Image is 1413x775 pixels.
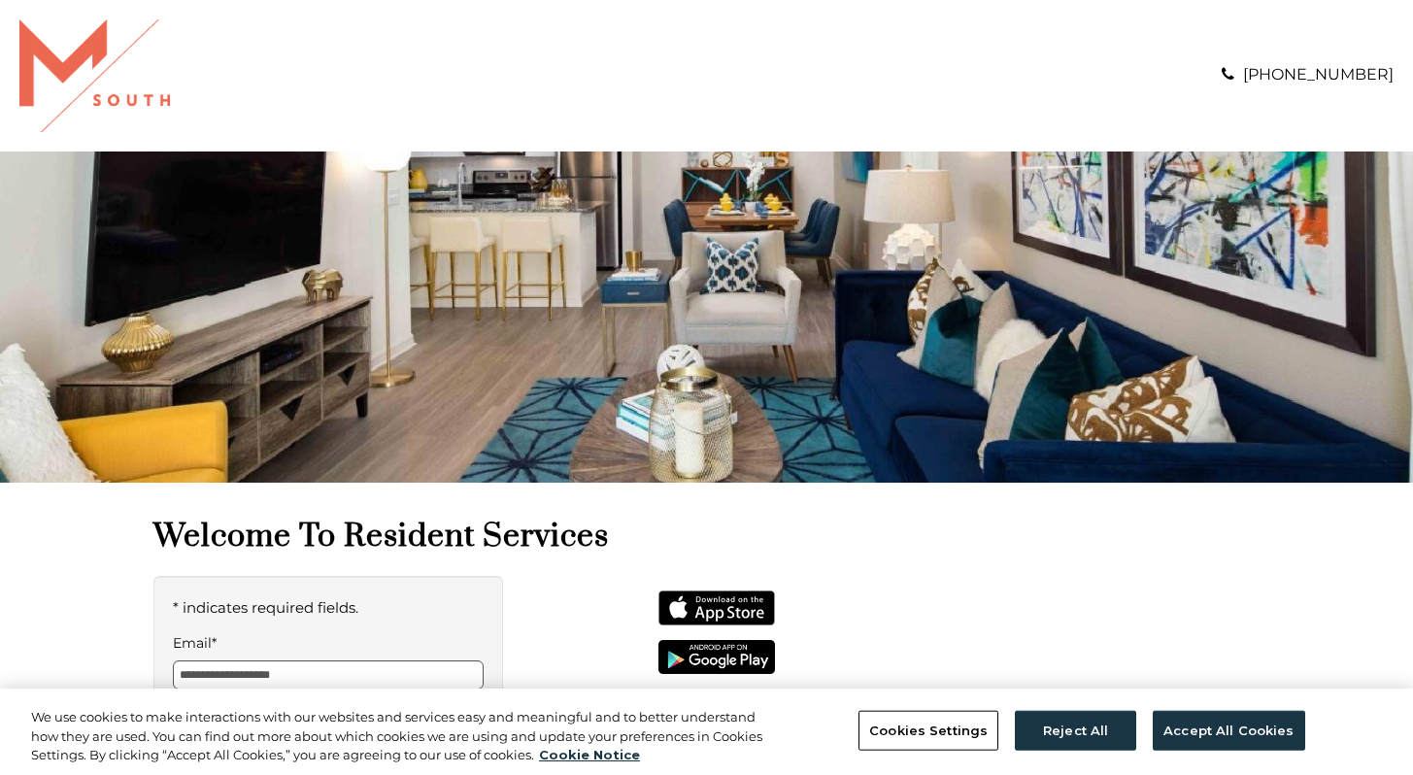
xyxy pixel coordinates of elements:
button: Accept All Cookies [1153,710,1304,751]
button: Cookies Settings [858,710,998,751]
label: Email* [173,630,485,656]
img: Get it on Google Play [658,640,775,675]
a: [PHONE_NUMBER] [1243,65,1394,84]
img: A graphic with a red M and the word SOUTH. [19,19,170,132]
p: * indicates required fields. [173,595,485,621]
img: App Store [658,590,775,625]
div: We use cookies to make interactions with our websites and services easy and meaningful and to bet... [31,708,777,765]
a: More information about your privacy [539,747,640,762]
button: Reject All [1015,710,1136,751]
h1: Welcome to Resident Services [153,517,1261,556]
